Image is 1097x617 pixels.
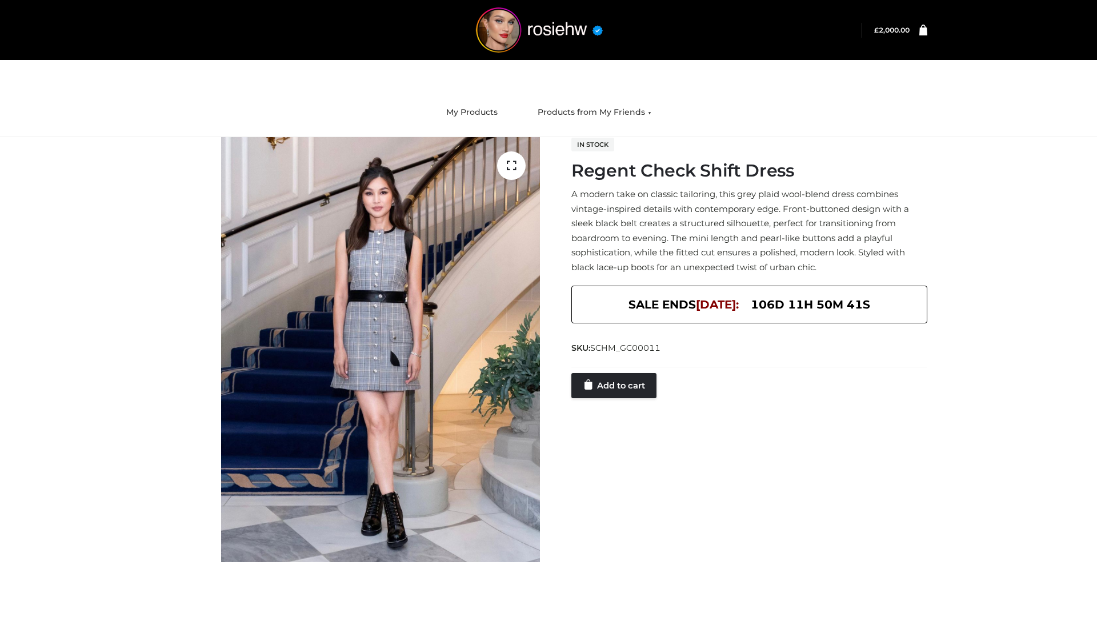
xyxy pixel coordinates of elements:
div: SALE ENDS [571,286,927,323]
span: In stock [571,138,614,151]
span: £ [874,26,879,34]
p: A modern take on classic tailoring, this grey plaid wool-blend dress combines vintage-inspired de... [571,187,927,274]
img: rosiehw [454,7,625,53]
bdi: 2,000.00 [874,26,910,34]
img: Regent Check Shift Dress [221,137,540,562]
span: SKU: [571,341,662,355]
span: SCHM_GC00011 [590,343,660,353]
a: £2,000.00 [874,26,910,34]
span: 106d 11h 50m 41s [751,295,870,314]
a: Products from My Friends [529,100,660,125]
h1: Regent Check Shift Dress [571,161,927,181]
span: [DATE]: [696,298,739,311]
a: Add to cart [571,373,656,398]
a: My Products [438,100,506,125]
